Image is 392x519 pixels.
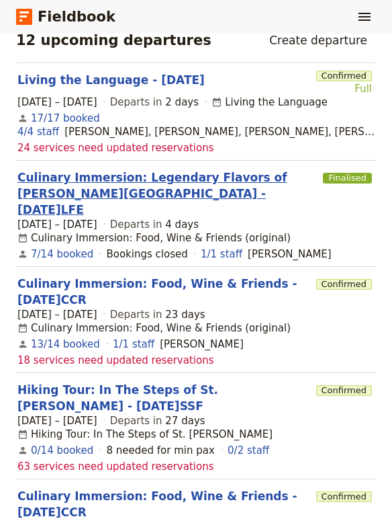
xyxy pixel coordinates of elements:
a: 1/1 staff [113,337,154,351]
div: Culinary Immersion: Food, Wine & Friends (original) [17,321,291,335]
a: Hiking Tour: In The Steps of St. [PERSON_NAME] - [DATE]SSF [17,382,311,414]
span: Susy Patrito [248,247,332,261]
span: Confirmed [316,385,373,396]
div: 8 needed for min pax [106,444,214,457]
span: Susy Patrito [160,337,244,351]
span: 63 services need updated reservations [17,460,213,473]
div: Living the Language [211,95,328,109]
span: Finalised [323,173,372,184]
div: Bookings closed [106,247,187,261]
a: Culinary Immersion: Food, Wine & Friends - [DATE]CCR [17,276,311,308]
button: Show menu [353,5,376,28]
span: 4 days [165,218,199,231]
a: Fieldbook [16,5,115,28]
span: [DATE] – [DATE] [17,308,97,321]
span: Giulia Massetti, Emma Sarti, Franco Locatelli, Anna Bonavita [64,125,375,138]
span: Confirmed [316,71,373,81]
span: 24 services need updated reservations [17,141,213,155]
a: 1/1 staff [201,247,242,261]
span: [DATE] – [DATE] [17,218,97,231]
span: 2 days [165,96,199,108]
span: 27 days [165,415,205,427]
span: Departs in [110,414,205,428]
span: Departs in [110,95,199,109]
a: 0/2 staff [228,444,269,457]
span: [DATE] – [DATE] [17,95,97,109]
span: Departs in [110,218,199,231]
a: 4/4 staff [17,125,59,138]
span: Confirmed [316,491,373,502]
a: View the bookings for this departure [31,337,100,351]
span: [DATE] – [DATE] [17,414,97,428]
span: 23 days [165,309,205,321]
a: Create departure [260,29,376,52]
a: View the bookings for this departure [31,112,100,125]
a: Culinary Immersion: Legendary Flavors of [PERSON_NAME][GEOGRAPHIC_DATA] - [DATE]LFE [17,169,317,218]
div: Culinary Immersion: Food, Wine & Friends (original) [17,231,291,245]
a: Living the Language - [DATE] [17,72,205,88]
div: Full [316,82,373,95]
div: Hiking Tour: In The Steps of St. [PERSON_NAME] [17,428,273,441]
span: 18 services need updated reservations [17,354,213,367]
h2: 12 upcoming departures [16,32,211,48]
span: Departs in [110,308,205,321]
a: View the bookings for this departure [31,247,93,261]
span: Confirmed [316,279,373,290]
a: View the bookings for this departure [31,444,93,457]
